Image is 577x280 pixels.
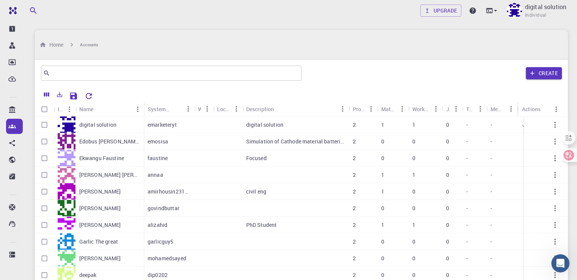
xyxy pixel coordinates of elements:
[450,103,462,115] button: Menu
[352,121,355,129] p: 2
[79,138,140,145] p: Edobus [PERSON_NAME]
[336,103,349,115] button: Menu
[466,154,467,162] p: -
[466,238,467,245] p: -
[446,204,449,212] p: 0
[246,154,267,162] p: Focused
[377,102,408,116] div: Materials
[381,271,384,279] p: 0
[79,188,121,195] p: [PERSON_NAME]
[381,138,384,145] p: 0
[194,102,213,116] div: Web
[352,154,355,162] p: 2
[490,204,492,212] p: -
[352,138,355,145] p: 2
[201,103,213,115] button: Menu
[93,103,105,115] button: Sort
[446,271,449,279] p: 0
[15,5,42,12] span: Support
[550,103,562,115] button: Menu
[79,204,121,212] p: [PERSON_NAME]
[144,102,194,116] div: System Name
[490,188,492,195] p: -
[466,221,467,229] p: -
[213,102,242,116] div: Location
[63,103,75,115] button: Menu
[58,180,80,203] img: avatar
[46,41,63,49] h6: Home
[466,204,467,212] p: -
[490,102,505,116] div: Members
[446,154,449,162] p: 0
[148,188,190,195] p: amirhousin23123
[446,188,449,195] p: 0
[446,255,449,262] p: 0
[79,238,118,245] p: Garlic The great
[551,254,569,272] iframe: Intercom live chat
[446,171,449,179] p: 0
[132,103,144,115] button: Menu
[490,171,492,179] p: -
[490,255,492,262] p: -
[446,121,449,129] p: 0
[466,171,467,179] p: -
[412,204,415,212] p: 0
[466,121,467,129] p: -
[446,138,449,145] p: 0
[466,188,467,195] p: -
[38,32,100,57] nav: breadcrumb
[53,88,66,101] button: Export
[381,121,384,129] p: 1
[148,102,170,116] div: System Name
[58,147,80,170] img: avatar
[446,221,449,229] p: 0
[466,102,474,116] div: Teams
[490,271,492,279] p: -
[349,102,377,116] div: Projects
[486,102,517,116] div: Members
[352,102,365,116] div: Projects
[525,2,566,11] p: digital solution
[54,102,75,116] div: Icon
[352,171,355,179] p: 2
[58,247,80,270] img: avatar
[525,11,547,19] span: Individual
[474,103,486,115] button: Menu
[79,271,97,279] p: deepak
[170,103,182,115] button: Sort
[412,121,415,129] p: 1
[526,67,562,79] button: Create
[352,238,355,245] p: 2
[490,138,492,145] p: -
[352,271,355,279] p: 2
[412,255,415,262] p: 0
[79,154,124,162] p: Ekwangu Faustine
[412,238,415,245] p: 0
[466,255,467,262] p: -
[505,103,517,115] button: Menu
[412,102,430,116] div: Workflows
[58,214,80,236] img: avatar
[352,188,355,195] p: 2
[522,102,541,116] div: Actions
[466,138,467,145] p: -
[148,121,177,129] p: emarketeryt
[58,130,80,153] img: avatar
[79,255,121,262] p: [PERSON_NAME]
[412,188,415,195] p: 0
[381,188,384,195] p: 1
[381,221,384,229] p: 1
[466,271,467,279] p: -
[6,7,17,14] img: logo
[381,204,384,212] p: 0
[381,154,384,162] p: 0
[148,271,168,279] p: dip0202
[80,42,98,48] h6: Accounts
[58,230,80,253] img: avatar
[396,103,408,115] button: Menu
[518,102,562,116] div: Actions
[352,221,355,229] p: 2
[79,171,140,179] p: [PERSON_NAME] [PERSON_NAME]
[230,103,242,115] button: Menu
[490,154,492,162] p: -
